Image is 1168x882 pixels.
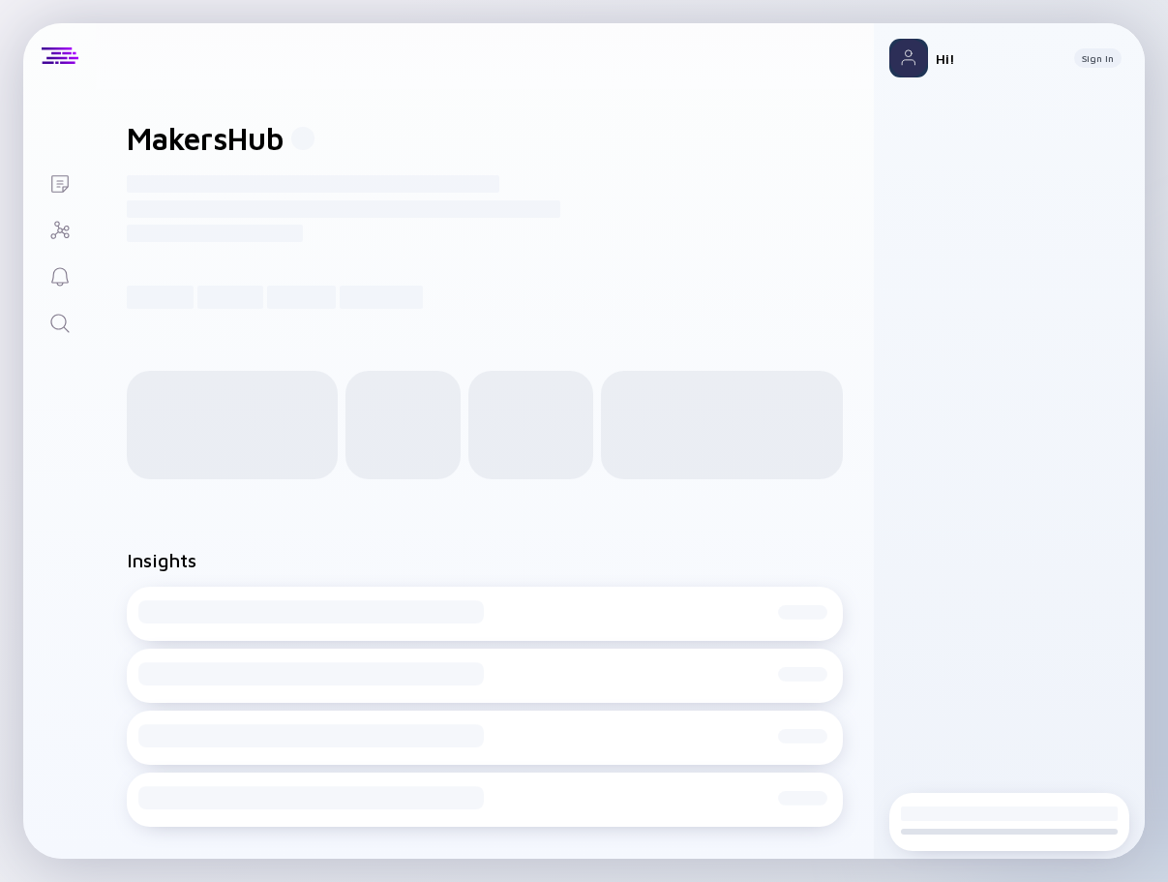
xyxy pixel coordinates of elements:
[23,252,96,298] a: Reminders
[23,298,96,345] a: Search
[23,159,96,205] a: Lists
[936,50,1059,67] div: Hi!
[127,549,196,571] h2: Insights
[127,120,284,157] h1: MakersHub
[23,205,96,252] a: Investor Map
[889,39,928,77] img: Profile Picture
[1074,48,1122,68] button: Sign In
